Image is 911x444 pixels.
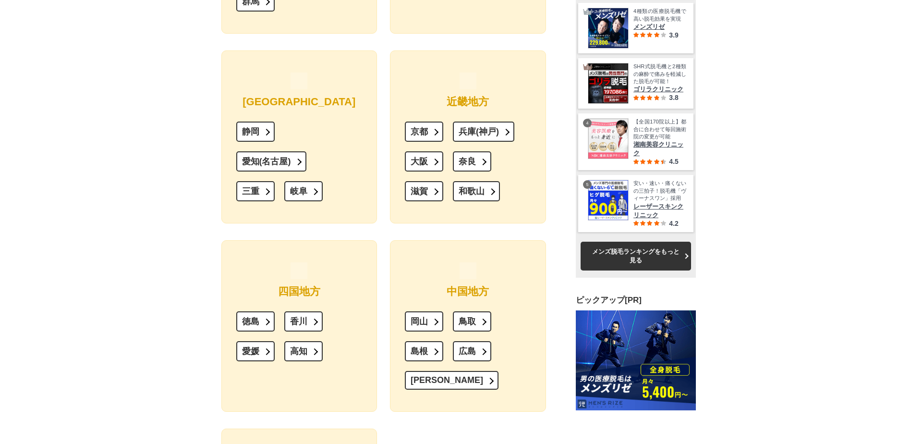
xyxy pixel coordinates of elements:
a: レーザースキンクリニック 安い・速い・痛くないの三拍子！脱毛機「ヴィーナスワン」採用 レーザースキンクリニック 4.2 [588,180,686,227]
a: 高知 [284,341,323,361]
a: 香川 [284,311,323,332]
span: 4.2 [669,219,678,227]
span: メンズリゼ [633,23,686,31]
a: 免田脱毛は男性専門のゴリラ脱毛 SHR式脱毛機と2種類の麻酔で痛みを軽減した脱毛が可能！ ゴリラクリニック 3.8 [588,63,686,104]
span: レーザースキンクリニック [633,202,686,219]
span: 【全国170院以上】都合に合わせて毎回施術院の変更が可能 [633,118,686,140]
span: SHR式脱毛機と2種類の麻酔で痛みを軽減した脱毛が可能！ [633,63,686,85]
a: 広島 [453,341,491,361]
span: 4.5 [669,158,678,165]
a: 愛知(名古屋) [236,151,306,172]
a: 奈良 [453,151,491,172]
h3: ピックアップ[PR] [576,295,696,306]
span: 3.9 [669,31,678,39]
a: 岡山 [405,311,443,332]
span: 湘南美容クリニック [633,140,686,158]
img: 京都アイコン [460,73,476,89]
a: 三重 [236,181,275,201]
a: オトコの医療脱毛はメンズリゼ 4種類の医療脱毛機で高い脱毛効果を実現 メンズリゼ 3.9 [588,8,686,49]
a: 兵庫(神戸) [453,122,514,142]
img: 離島アイコン [291,262,307,279]
h6: 近畿地方 [405,73,531,107]
img: オトコの医療脱毛はメンズリゼ [588,8,628,48]
a: 和歌山 [453,181,500,201]
a: 徳島 [236,311,275,332]
a: 鳥取 [453,311,491,332]
img: レーザースキンクリニック [588,180,628,220]
a: 愛媛 [236,341,275,361]
img: 鳥居のアイコン [460,262,476,279]
h6: [GEOGRAPHIC_DATA] [236,73,362,107]
span: ゴリラクリニック [633,85,686,94]
img: 城のアイコン [291,73,307,89]
span: 3.8 [669,94,678,101]
span: 4種類の医療脱毛機で高い脱毛効果を実現 [633,8,686,23]
a: メンズ脱毛ランキングをもっと見る [581,241,691,270]
img: 免田脱毛は男性専門のゴリラ脱毛 [588,63,628,103]
a: 滋賀 [405,181,443,201]
img: 湘南美容クリニック [588,119,628,159]
a: 島根 [405,341,443,361]
a: [PERSON_NAME] [405,371,498,390]
a: 大阪 [405,151,443,172]
h6: 四国地方 [236,262,362,297]
a: 静岡 [236,122,275,142]
h6: 中国地方 [405,262,531,297]
span: 安い・速い・痛くないの三拍子！脱毛機「ヴィーナスワン」採用 [633,180,686,202]
a: 岐阜 [284,181,323,201]
a: 京都 [405,122,443,142]
a: 湘南美容クリニック 【全国170院以上】都合に合わせて毎回施術院の変更が可能 湘南美容クリニック 4.5 [588,118,686,165]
